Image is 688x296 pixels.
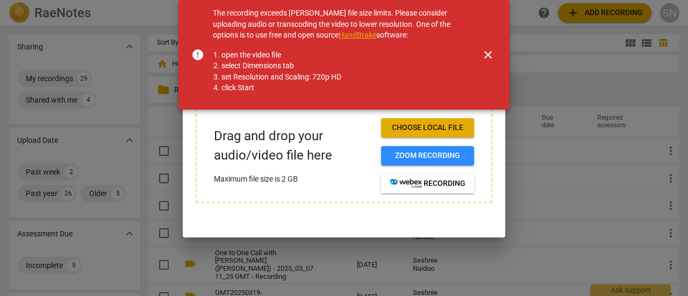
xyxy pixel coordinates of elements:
button: Zoom recording [381,146,474,165]
button: recording [381,174,474,193]
span: close [482,48,494,61]
span: Choose local file [390,122,465,133]
button: Choose local file [381,118,474,138]
li: open the video file [221,49,454,61]
li: click Start [221,82,454,93]
span: error [191,48,204,61]
p: Maximum file size is 2 GB [214,174,372,185]
span: recording [390,178,465,189]
p: Drag and drop your audio/video file here [214,127,372,164]
div: The recording exceeds [PERSON_NAME] file size limits. Please consider uploading audio or transcod... [213,8,462,102]
li: set Resolution and Scaling: 720p HD [221,71,454,83]
span: Zoom recording [390,150,465,161]
button: Close [475,42,501,68]
a: HandBrake [339,31,376,39]
li: select Dimensions tab [221,60,454,71]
